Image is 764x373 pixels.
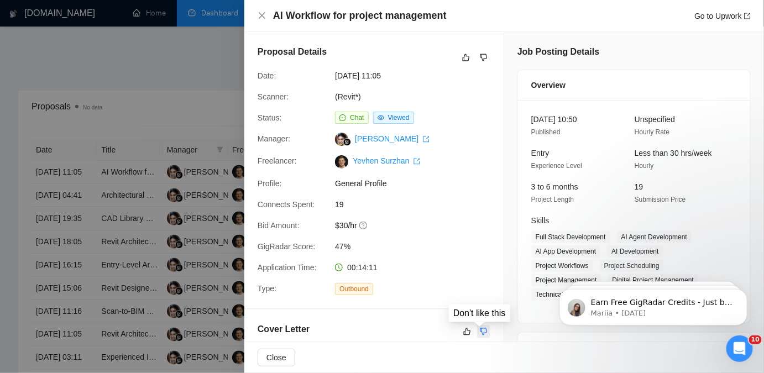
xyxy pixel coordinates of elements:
iframe: Intercom notifications message [543,266,764,343]
span: dislike [480,53,488,62]
span: close [258,11,266,20]
a: Go to Upworkexport [694,12,751,20]
span: Date: [258,71,276,80]
span: Viewed [388,114,410,122]
span: Chat [350,114,364,122]
span: like [463,327,471,336]
span: $30/hr [335,219,501,232]
span: GigRadar Score: [258,242,315,251]
button: Close [258,349,295,366]
span: 19 [635,182,643,191]
span: export [414,158,420,165]
span: Full Stack Development [531,231,610,243]
span: Technical Project Management [531,288,631,301]
a: (Revit*) [335,92,361,101]
button: like [461,325,474,338]
span: Entry [531,149,550,157]
a: Yevhen Surzhan export [353,156,420,165]
img: gigradar-bm.png [343,138,351,146]
span: Experience Level [531,162,582,170]
span: Project Scheduling [600,260,664,272]
div: Don't like this [453,308,506,318]
span: 10 [749,335,762,344]
span: AI App Development [531,245,600,258]
span: Outbound [335,283,373,295]
h5: Cover Letter [258,323,310,336]
span: Skills [531,216,550,225]
h5: Proposal Details [258,45,327,59]
button: dislike [477,325,490,338]
span: dislike [480,327,488,336]
span: Project Workflows [531,260,593,272]
span: Close [266,351,286,364]
span: General Profile [335,177,501,190]
span: 00:14:11 [347,263,378,272]
span: export [423,136,430,143]
span: Published [531,128,561,136]
span: Overview [531,79,566,91]
span: eye [378,114,384,121]
span: Hourly [635,162,654,170]
span: Type: [258,284,276,293]
img: c1g8GSXfhXe9YpccViePNypp1rEz8lwfziewV6JIHln-_05XIi06UXwOAlYoTEfzuU [335,155,348,169]
div: Client Details [531,333,737,363]
span: 19 [335,198,501,211]
span: Status: [258,113,282,122]
a: [PERSON_NAME] export [355,134,430,143]
span: Freelancer: [258,156,297,165]
button: like [459,51,473,64]
span: Profile: [258,179,282,188]
span: Project Length [531,196,574,203]
span: clock-circle [335,264,343,271]
span: like [462,53,470,62]
span: Hourly Rate [635,128,669,136]
span: Unspecified [635,115,675,124]
span: question-circle [359,221,368,230]
span: Project Management [531,274,601,286]
span: Application Time: [258,263,317,272]
span: Submission Price [635,196,686,203]
span: Less than 30 hrs/week [635,149,712,157]
span: Connects Spent: [258,200,315,209]
span: [DATE] 11:05 [335,70,501,82]
span: 3 to 6 months [531,182,578,191]
span: AI Agent Development [617,231,692,243]
span: 47% [335,240,501,253]
span: Bid Amount: [258,221,300,230]
button: dislike [477,51,490,64]
button: Close [258,11,266,20]
span: message [339,114,346,121]
span: Scanner: [258,92,289,101]
span: AI Development [607,245,663,258]
h5: Job Posting Details [517,45,599,59]
span: Manager: [258,134,290,143]
span: [DATE] 10:50 [531,115,577,124]
span: export [744,13,751,19]
iframe: Intercom live chat [726,335,753,362]
h4: AI Workflow for project management [273,9,447,23]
